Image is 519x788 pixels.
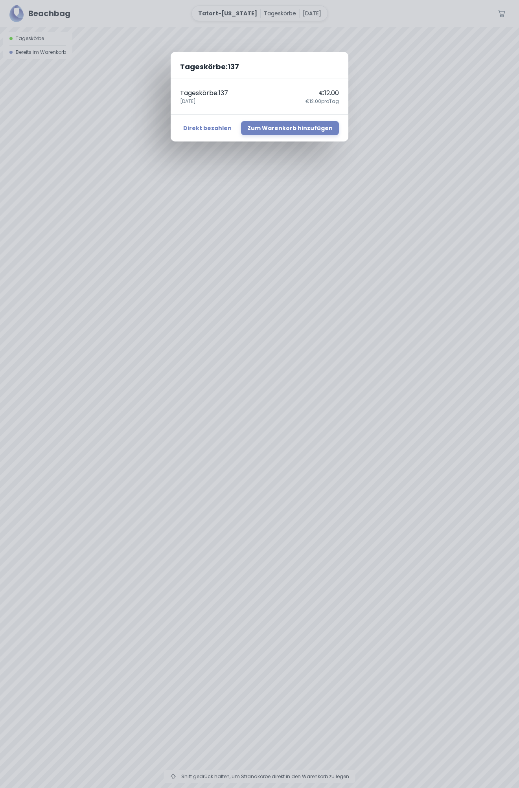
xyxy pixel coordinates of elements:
button: Direkt bezahlen [180,121,235,135]
span: [DATE] [180,98,196,105]
p: Tageskörbe : 137 [180,88,228,98]
p: €12.00 [319,88,339,98]
h2: Tageskörbe : 137 [171,52,348,79]
span: €12.00 pro Tag [306,98,339,105]
button: Zum Warenkorb hinzufügen [241,121,339,135]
